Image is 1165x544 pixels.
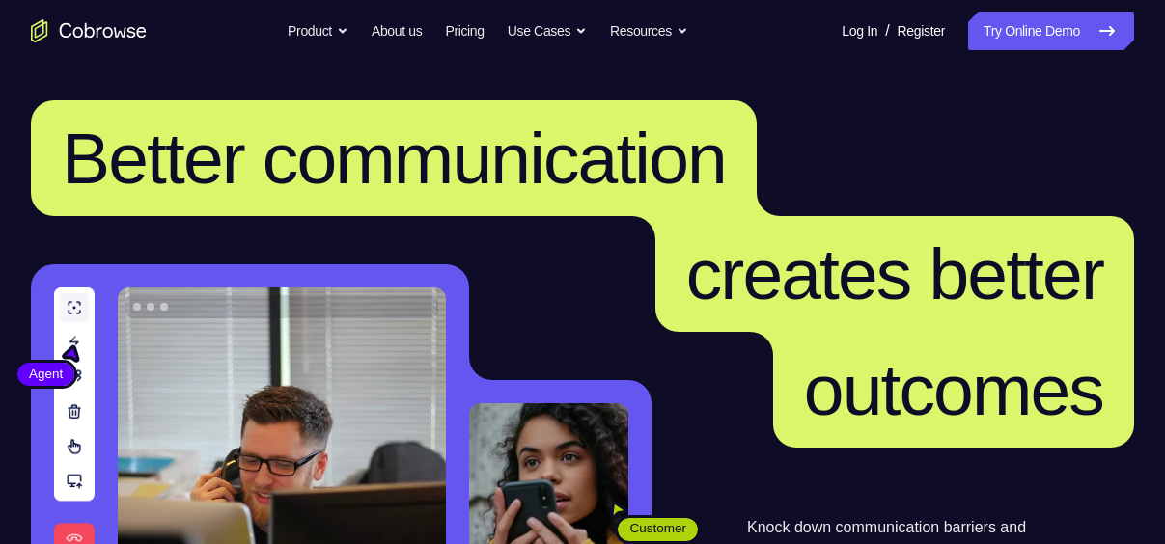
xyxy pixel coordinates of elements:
[610,12,688,50] button: Resources
[842,12,877,50] a: Log In
[968,12,1134,50] a: Try Online Demo
[686,233,1103,314] span: creates better
[445,12,484,50] a: Pricing
[31,19,147,42] a: Go to the home page
[508,12,587,50] button: Use Cases
[804,349,1103,430] span: outcomes
[62,118,726,199] span: Better communication
[898,12,945,50] a: Register
[288,12,348,50] button: Product
[885,19,889,42] span: /
[372,12,422,50] a: About us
